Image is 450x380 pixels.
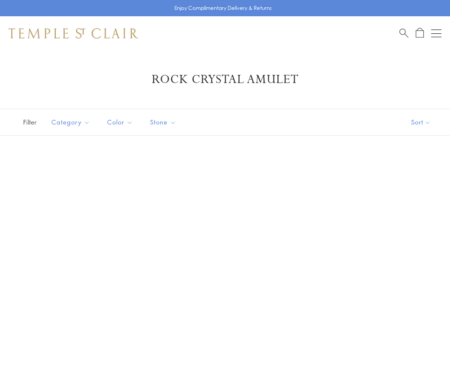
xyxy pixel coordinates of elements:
[101,113,139,132] button: Color
[146,117,183,128] span: Stone
[103,117,139,128] span: Color
[399,28,408,39] a: Search
[416,28,424,39] a: Open Shopping Bag
[9,28,138,39] img: Temple St. Clair
[392,109,450,135] button: Show sort by
[174,4,272,12] p: Enjoy Complimentary Delivery & Returns
[47,117,96,128] span: Category
[144,113,183,132] button: Stone
[431,28,441,39] button: Open navigation
[45,113,96,132] button: Category
[21,72,429,87] h1: Rock Crystal Amulet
